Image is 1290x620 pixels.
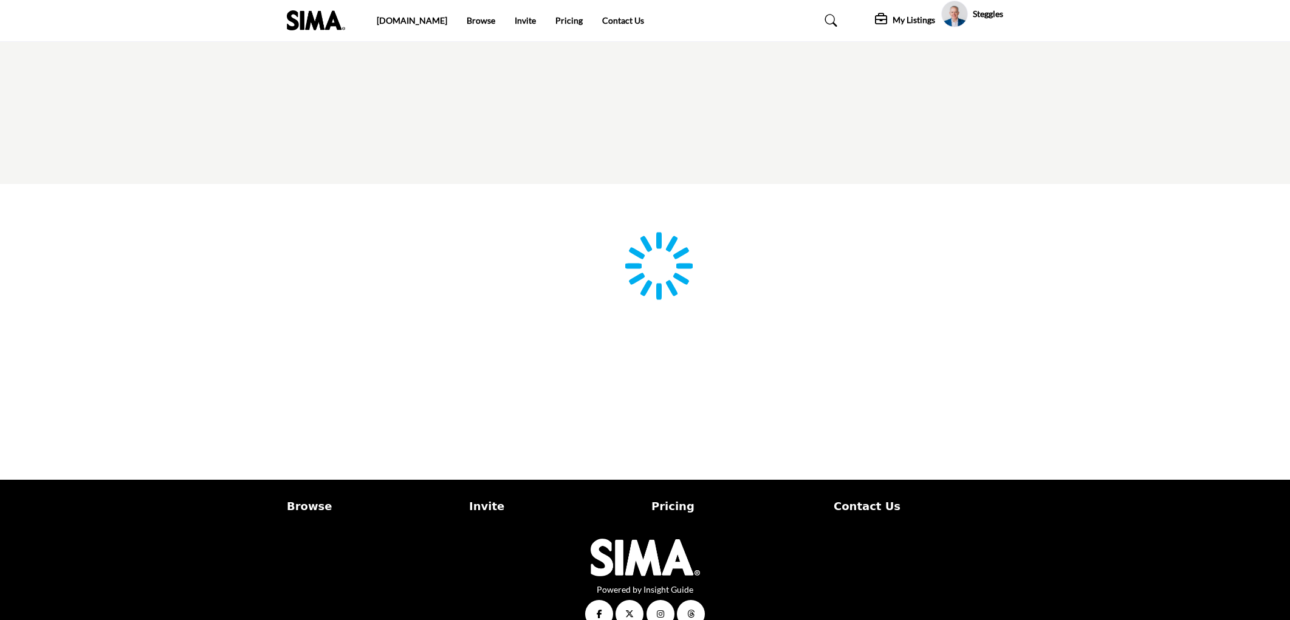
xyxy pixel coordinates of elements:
h5: Steggles [973,8,1003,20]
h5: My Listings [893,15,935,26]
a: Pricing [651,498,821,514]
a: Powered by Insight Guide [597,584,693,594]
a: [DOMAIN_NAME] [377,15,447,26]
a: Browse [287,498,456,514]
a: Invite [515,15,536,26]
a: Pricing [555,15,583,26]
button: Show hide supplier dropdown [941,1,968,27]
div: My Listings [875,13,935,28]
a: Invite [469,498,639,514]
a: Contact Us [834,498,1003,514]
img: No Site Logo [591,539,700,576]
a: Search [813,11,845,30]
a: Browse [467,15,495,26]
a: Contact Us [602,15,644,26]
img: Site Logo [287,10,351,30]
